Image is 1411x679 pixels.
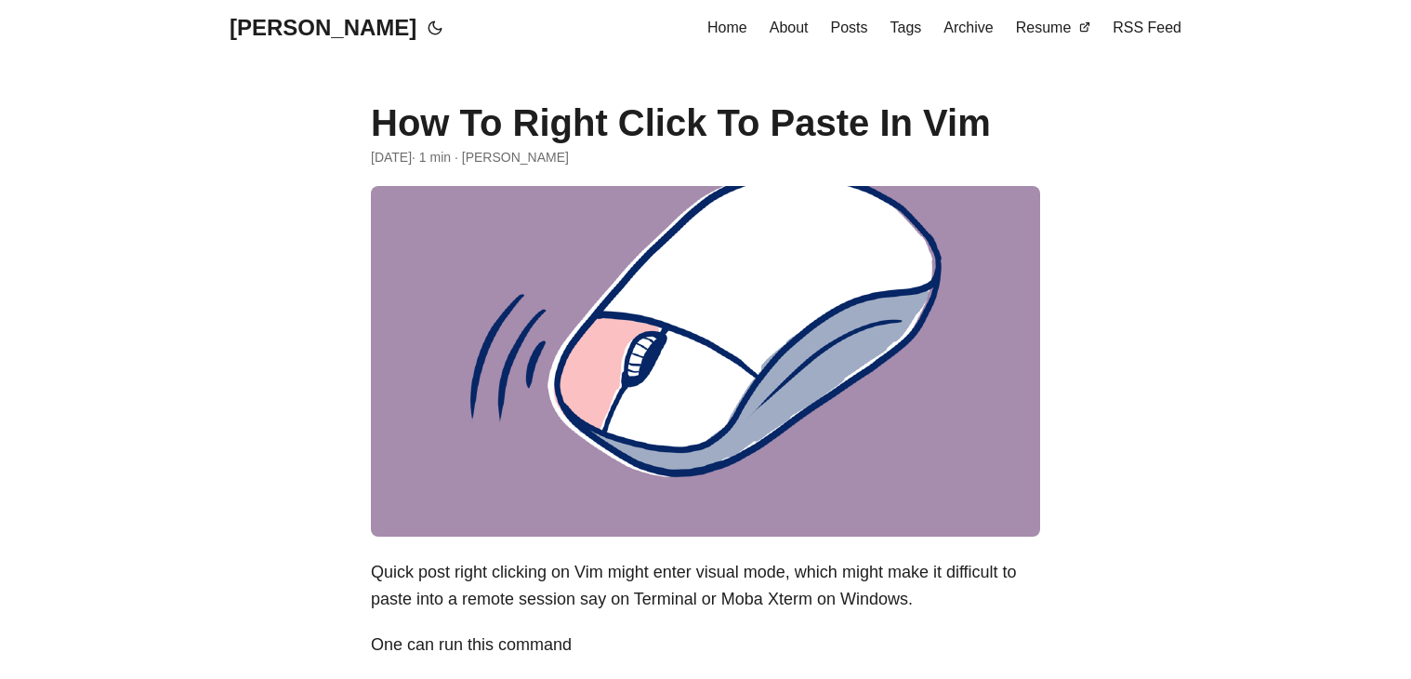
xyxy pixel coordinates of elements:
p: One can run this command [371,632,1040,659]
span: RSS Feed [1113,20,1181,35]
span: Home [707,20,747,35]
span: About [770,20,809,35]
span: Resume [1016,20,1072,35]
p: Quick post right clicking on Vim might enter visual mode, which might make it difficult to paste ... [371,559,1040,613]
span: Posts [831,20,868,35]
div: · 1 min · [PERSON_NAME] [371,147,1040,167]
span: Tags [890,20,922,35]
span: Archive [943,20,993,35]
h1: How To Right Click To Paste In Vim [371,100,1040,145]
span: 2021-05-11 00:00:00 +0000 UTC [371,147,412,167]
